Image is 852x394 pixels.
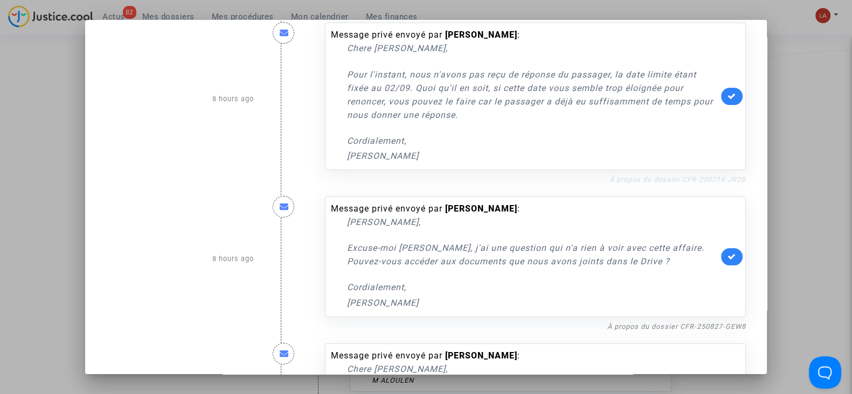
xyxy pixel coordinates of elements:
[347,362,718,376] p: Chere [PERSON_NAME],
[347,149,718,163] p: [PERSON_NAME]
[445,203,517,214] b: [PERSON_NAME]
[347,215,718,229] p: [PERSON_NAME],
[609,175,746,184] a: À propos du dossier CFR-250716-JR2B
[347,41,718,55] p: Chere [PERSON_NAME],
[98,12,262,186] div: 8 hours ago
[809,356,841,389] iframe: Help Scout Beacon - Open
[347,134,718,147] p: Cordialement,
[607,322,746,330] a: À propos du dossier CFR-250827-GEW8
[445,30,517,40] b: [PERSON_NAME]
[347,296,718,309] p: [PERSON_NAME]
[331,202,718,309] div: Message privé envoyé par :
[445,350,517,361] b: [PERSON_NAME]
[331,29,718,163] div: Message privé envoyé par :
[98,186,262,333] div: 8 hours ago
[347,68,718,122] p: Pour l'instant, nous n'avons pas reçu de réponse du passager, la date limite étant fixée au 02/09...
[347,241,718,268] p: Excuse-moi [PERSON_NAME], j'ai une question qui n'a rien à voir avec cette affaire. Pouvez-vous a...
[347,280,718,294] p: Cordialement,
